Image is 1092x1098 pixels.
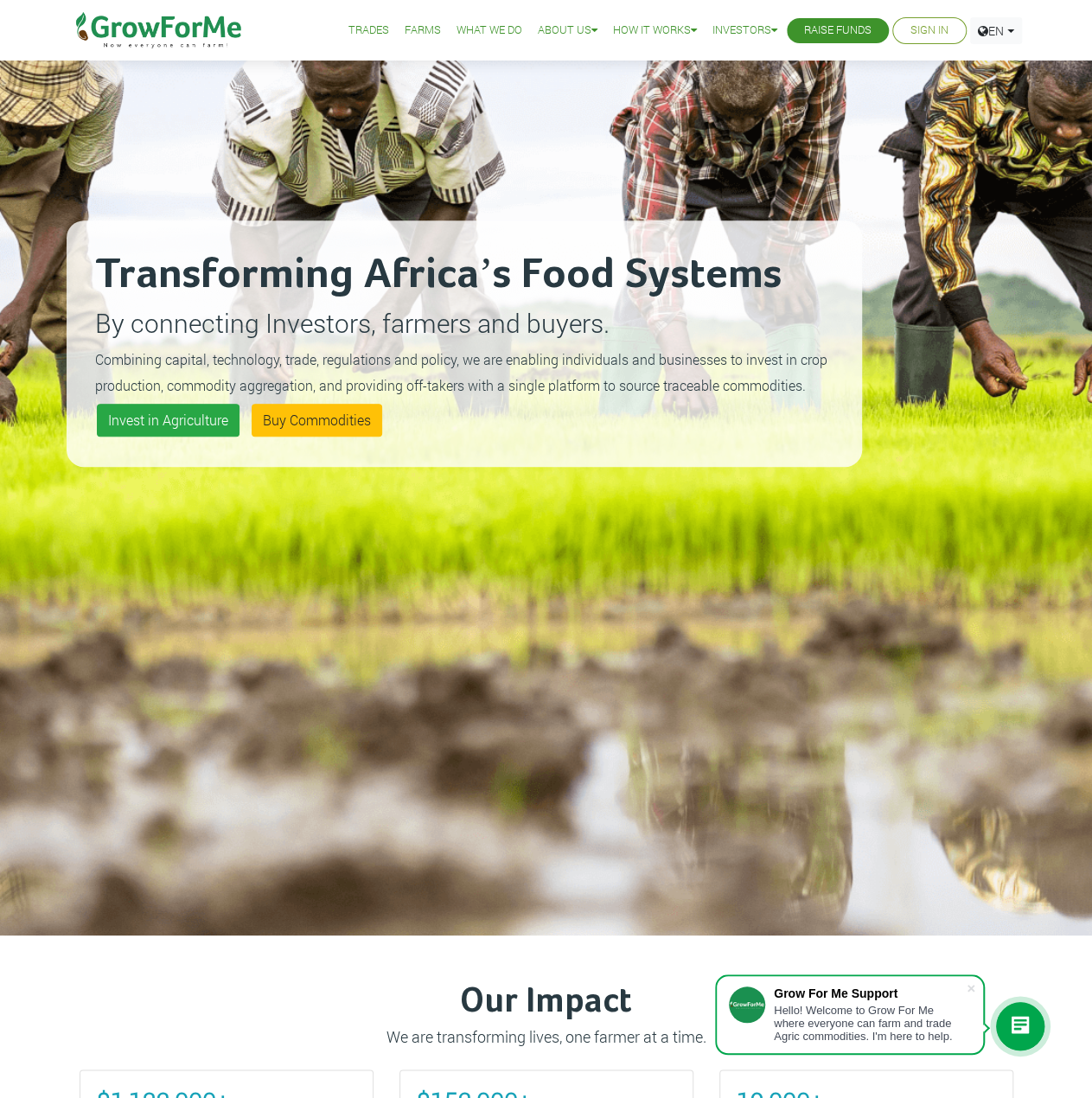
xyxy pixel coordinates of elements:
a: Trades [348,22,389,40]
h2: Transforming Africa’s Food Systems [95,249,833,301]
p: By connecting Investors, farmers and buyers. [95,303,833,342]
a: About Us [538,22,597,40]
div: Hello! Welcome to Grow For Me where everyone can farm and trade Agric commodities. I'm here to help. [774,1004,966,1043]
h3: Our Impact [82,981,1011,1023]
p: We are transforming lives, one farmer at a time. [82,1025,1011,1049]
a: EN [970,17,1022,44]
a: How it Works [613,22,697,40]
a: Buy Commodities [252,404,382,437]
small: Combining capital, technology, trade, regulations and policy, we are enabling individuals and bus... [95,350,827,394]
div: Grow For Me Support [774,986,966,1000]
a: Investors [712,22,777,40]
a: Farms [405,22,441,40]
a: Invest in Agriculture [97,404,239,437]
a: What We Do [457,22,522,40]
a: Sign In [910,22,948,40]
a: Raise Funds [804,22,872,40]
